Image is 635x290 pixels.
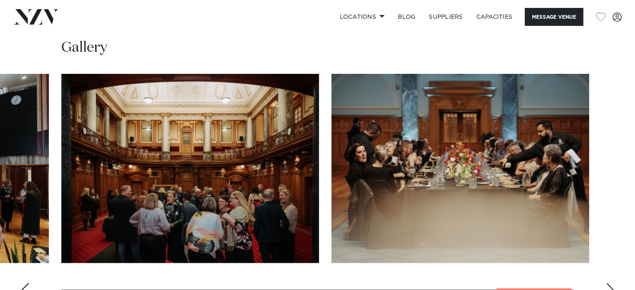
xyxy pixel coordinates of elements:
swiper-slide: 12 / 13 [61,74,319,263]
a: Capacities [470,8,519,26]
h2: Gallery [61,38,107,57]
a: SUPPLIERS [422,8,469,26]
a: BLOG [391,8,422,26]
button: Message Venue [525,8,583,26]
swiper-slide: 13 / 13 [331,74,589,263]
a: Locations [333,8,391,26]
img: nzv-logo.png [13,9,59,24]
